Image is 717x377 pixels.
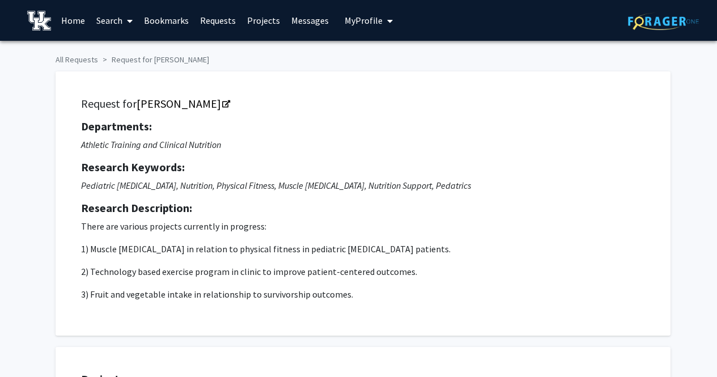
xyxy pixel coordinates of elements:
[81,160,185,174] strong: Research Keywords:
[81,265,645,278] p: 2) Technology based exercise program in clinic to improve patient-centered outcomes.
[9,326,48,368] iframe: Chat
[56,1,91,40] a: Home
[81,139,221,150] i: Athletic Training and Clinical Nutrition
[194,1,241,40] a: Requests
[138,1,194,40] a: Bookmarks
[81,242,645,256] p: 1) Muscle [MEDICAL_DATA] in relation to physical fitness in pediatric [MEDICAL_DATA] patients.
[27,11,52,31] img: University of Kentucky Logo
[91,1,138,40] a: Search
[81,97,645,111] h5: Request for
[81,119,152,133] strong: Departments:
[81,219,645,233] p: There are various projects currently in progress:
[56,54,98,65] a: All Requests
[81,287,645,301] p: 3) Fruit and vegetable intake in relationship to survivorship outcomes.
[628,12,699,30] img: ForagerOne Logo
[81,180,471,191] i: Pediatric [MEDICAL_DATA], Nutrition, Physical Fitness, Muscle [MEDICAL_DATA], Nutrition Support, ...
[81,201,192,215] strong: Research Description:
[137,96,229,111] a: Opens in a new tab
[98,54,209,66] li: Request for [PERSON_NAME]
[286,1,334,40] a: Messages
[56,49,662,66] ol: breadcrumb
[345,15,383,26] span: My Profile
[241,1,286,40] a: Projects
